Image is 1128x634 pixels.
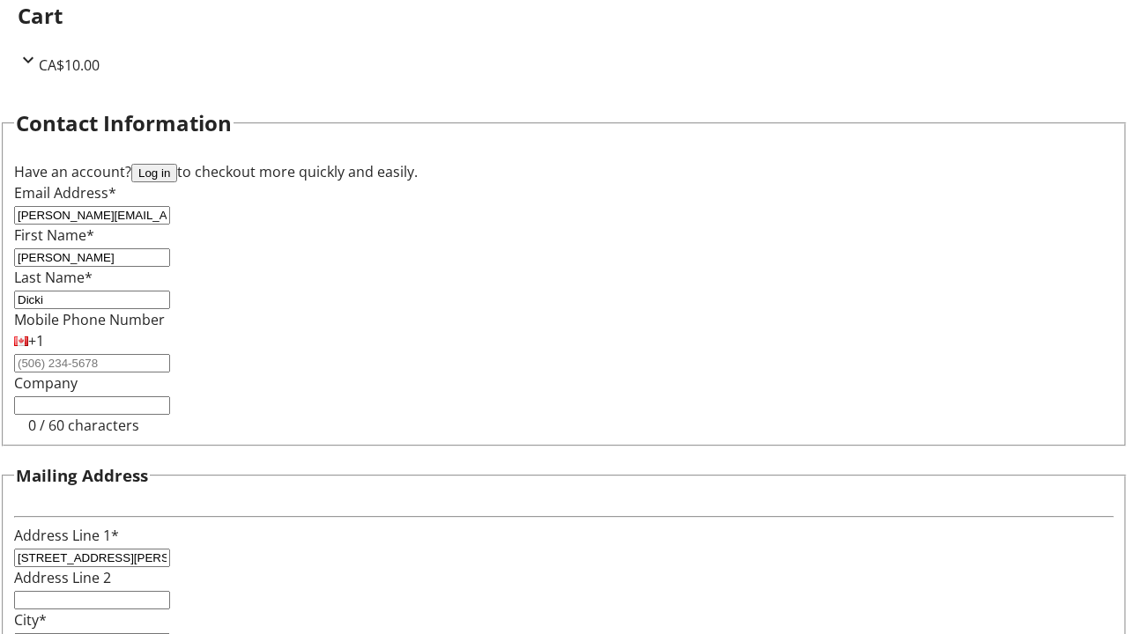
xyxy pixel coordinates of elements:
[28,416,139,435] tr-character-limit: 0 / 60 characters
[14,161,1114,182] div: Have an account? to checkout more quickly and easily.
[14,568,111,587] label: Address Line 2
[14,373,78,393] label: Company
[14,354,170,372] input: (506) 234-5678
[14,268,93,287] label: Last Name*
[131,164,177,182] button: Log in
[16,463,148,488] h3: Mailing Address
[16,107,232,139] h2: Contact Information
[14,310,165,329] label: Mobile Phone Number
[39,55,100,75] span: CA$10.00
[14,225,94,245] label: First Name*
[14,549,170,567] input: Address
[14,526,119,545] label: Address Line 1*
[14,183,116,203] label: Email Address*
[14,610,47,630] label: City*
